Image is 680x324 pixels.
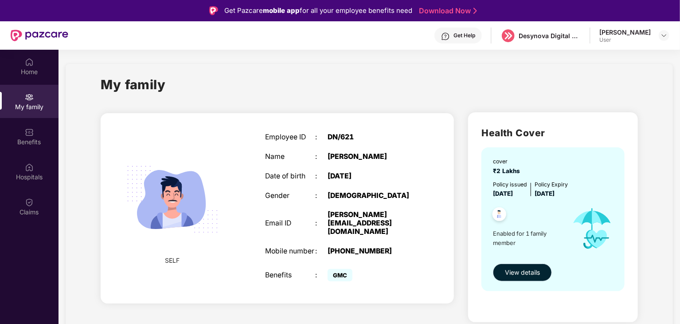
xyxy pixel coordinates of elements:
[328,153,415,161] div: [PERSON_NAME]
[328,172,415,181] div: [DATE]
[265,219,315,228] div: Email ID
[493,180,527,189] div: Policy issued
[315,192,328,200] div: :
[493,190,513,197] span: [DATE]
[209,6,218,15] img: Logo
[599,28,651,36] div: [PERSON_NAME]
[263,6,300,15] strong: mobile app
[315,133,328,142] div: :
[489,205,510,226] img: svg+xml;base64,PHN2ZyB4bWxucz0iaHR0cDovL3d3dy53My5vcmcvMjAwMC9zdmciIHdpZHRoPSI0OC45NDMiIGhlaWdodD...
[493,167,524,174] span: ₹2 Lakhs
[224,5,412,16] div: Get Pazcare for all your employee benefits need
[502,29,515,42] img: logo%20(5).png
[265,271,315,280] div: Benefits
[328,192,415,200] div: [DEMOGRAPHIC_DATA]
[473,6,477,16] img: Stroke
[315,172,328,181] div: :
[315,219,328,228] div: :
[564,198,620,259] img: icon
[660,32,668,39] img: svg+xml;base64,PHN2ZyBpZD0iRHJvcGRvd24tMzJ4MzIiIHhtbG5zPSJodHRwOi8vd3d3LnczLm9yZy8yMDAwL3N2ZyIgd2...
[165,256,180,265] span: SELF
[419,6,474,16] a: Download Now
[493,264,552,281] button: View details
[101,75,166,95] h1: My family
[519,32,581,40] div: Desynova Digital private limited
[315,271,328,280] div: :
[493,229,564,247] span: Enabled for 1 family member
[265,172,315,181] div: Date of birth
[328,269,352,281] span: GMC
[116,143,229,256] img: svg+xml;base64,PHN2ZyB4bWxucz0iaHR0cDovL3d3dy53My5vcmcvMjAwMC9zdmciIHdpZHRoPSIyMjQiIGhlaWdodD0iMT...
[441,32,450,41] img: svg+xml;base64,PHN2ZyBpZD0iSGVscC0zMngzMiIgeG1sbnM9Imh0dHA6Ly93d3cudzMub3JnLzIwMDAvc3ZnIiB3aWR0aD...
[328,133,415,142] div: DN/621
[505,268,540,277] span: View details
[535,190,555,197] span: [DATE]
[493,157,524,166] div: cover
[265,133,315,142] div: Employee ID
[328,247,415,256] div: [PHONE_NUMBER]
[25,58,34,67] img: svg+xml;base64,PHN2ZyBpZD0iSG9tZSIgeG1sbnM9Imh0dHA6Ly93d3cudzMub3JnLzIwMDAvc3ZnIiB3aWR0aD0iMjAiIG...
[25,198,34,207] img: svg+xml;base64,PHN2ZyBpZD0iQ2xhaW0iIHhtbG5zPSJodHRwOi8vd3d3LnczLm9yZy8yMDAwL3N2ZyIgd2lkdGg9IjIwIi...
[535,180,568,189] div: Policy Expiry
[328,211,415,236] div: [PERSON_NAME][EMAIL_ADDRESS][DOMAIN_NAME]
[265,247,315,256] div: Mobile number
[481,126,625,140] h2: Health Cover
[453,32,475,39] div: Get Help
[265,192,315,200] div: Gender
[25,163,34,172] img: svg+xml;base64,PHN2ZyBpZD0iSG9zcGl0YWxzIiB4bWxucz0iaHR0cDovL3d3dy53My5vcmcvMjAwMC9zdmciIHdpZHRoPS...
[25,128,34,137] img: svg+xml;base64,PHN2ZyBpZD0iQmVuZWZpdHMiIHhtbG5zPSJodHRwOi8vd3d3LnczLm9yZy8yMDAwL3N2ZyIgd2lkdGg9Ij...
[11,30,68,41] img: New Pazcare Logo
[599,36,651,43] div: User
[25,93,34,102] img: svg+xml;base64,PHN2ZyB3aWR0aD0iMjAiIGhlaWdodD0iMjAiIHZpZXdCb3g9IjAgMCAyMCAyMCIgZmlsbD0ibm9uZSIgeG...
[315,247,328,256] div: :
[265,153,315,161] div: Name
[315,153,328,161] div: :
